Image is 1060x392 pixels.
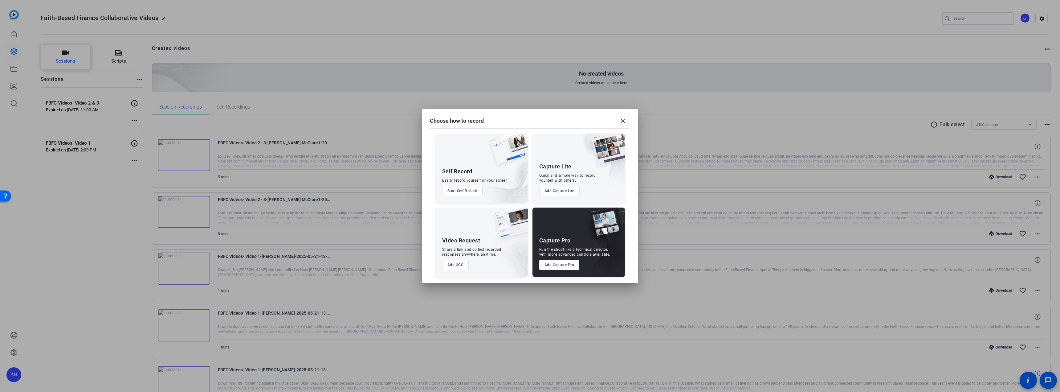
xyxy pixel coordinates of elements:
button: Start Self Record [442,186,483,196]
mat-icon: close [619,117,626,125]
div: Capture Pro [539,237,571,244]
img: embarkstudio-self-record.png [474,147,528,203]
div: Easily record yourself or your screen. [442,178,509,183]
img: capture-lite.png [587,134,625,171]
img: embarkstudio-capture-lite.png [570,134,625,195]
div: Share a link and collect recorded responses anywhere, anytime. [442,247,501,257]
button: Add UGC [442,260,469,270]
button: Add Capture Pro [539,260,580,270]
div: Self Record [442,168,472,175]
img: ugc-content.png [490,208,528,245]
div: Run the shoot like a technical director, with more advanced controls available. [539,247,610,257]
div: Quick and simple way to record yourself with others. [539,173,596,183]
img: capture-pro.png [584,208,625,245]
div: Video Request [442,237,480,244]
img: embarkstudio-capture-pro.png [579,215,625,277]
div: Capture Lite [539,163,572,170]
img: embarkstudio-ugc-content.png [492,227,528,277]
h1: Choose how to record [430,117,484,125]
button: Add Capture Lite [539,186,580,196]
img: self-record.png [485,134,528,171]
